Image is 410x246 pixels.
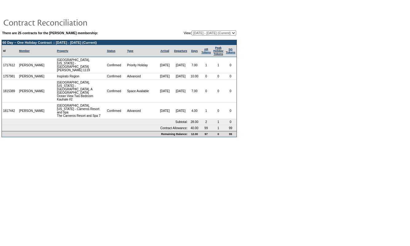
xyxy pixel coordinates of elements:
[126,80,157,103] td: Space Available
[189,57,200,73] td: 7.00
[212,125,225,131] td: 1
[212,80,225,103] td: 0
[106,57,126,73] td: Confirmed
[200,131,212,137] td: 97
[200,125,212,131] td: 99
[106,103,126,119] td: Confirmed
[18,73,46,80] td: [PERSON_NAME]
[225,131,237,137] td: 99
[2,31,98,35] b: There are 25 contracts for the [PERSON_NAME] membership:
[200,119,212,125] td: 2
[189,119,200,125] td: 28.00
[200,57,212,73] td: 1
[189,125,200,131] td: 40.00
[2,131,189,137] td: Remaining Balance:
[200,73,212,80] td: 0
[160,49,169,52] a: Arrival
[2,119,189,125] td: Subtotal:
[189,73,200,80] td: 10.00
[173,80,189,103] td: [DATE]
[189,131,200,137] td: 12.00
[3,16,126,28] img: pgTtlContractReconciliation.gif
[18,80,46,103] td: [PERSON_NAME]
[2,57,18,73] td: 1717612
[56,73,106,80] td: Inspirato Region
[189,103,200,119] td: 4.00
[126,57,157,73] td: Priority Holiday
[225,119,237,125] td: 0
[225,125,237,131] td: 99
[107,49,116,52] a: Status
[226,48,235,54] a: SGTokens
[212,119,225,125] td: 1
[225,57,237,73] td: 0
[126,103,157,119] td: Advanced
[2,103,18,119] td: 1817442
[225,80,237,103] td: 0
[189,80,200,103] td: 7.00
[57,49,68,52] a: Property
[2,40,237,45] td: 60 Day – One Holiday Contract :: [DATE] - [DATE] (Current)
[173,57,189,73] td: [DATE]
[212,103,225,119] td: 0
[106,73,126,80] td: Confirmed
[153,31,236,35] td: View:
[213,46,224,55] a: Peak HolidayTokens
[56,80,106,103] td: [GEOGRAPHIC_DATA], [US_STATE] - [GEOGRAPHIC_DATA], A [GEOGRAPHIC_DATA] Ocean View Two Bedroom Kau...
[157,80,172,103] td: [DATE]
[2,125,189,131] td: Contract Allowance:
[191,49,198,52] a: Days
[212,131,225,137] td: 0
[18,103,46,119] td: [PERSON_NAME]
[157,73,172,80] td: [DATE]
[106,80,126,103] td: Confirmed
[200,80,212,103] td: 0
[174,49,187,52] a: Departure
[56,57,106,73] td: [GEOGRAPHIC_DATA], [US_STATE] - [GEOGRAPHIC_DATA] [PERSON_NAME] 1119
[2,73,18,80] td: 1757981
[201,48,211,54] a: ARTokens
[56,103,106,119] td: [GEOGRAPHIC_DATA], [US_STATE] - Carneros Resort and Spa The Carneros Resort and Spa 7
[19,49,30,52] a: Member
[212,73,225,80] td: 0
[157,57,172,73] td: [DATE]
[225,73,237,80] td: 0
[127,49,133,52] a: Type
[212,57,225,73] td: 1
[173,103,189,119] td: [DATE]
[225,103,237,119] td: 0
[126,73,157,80] td: Advanced
[200,103,212,119] td: 1
[18,57,46,73] td: [PERSON_NAME]
[2,80,18,103] td: 1815389
[2,45,18,57] td: Id
[157,103,172,119] td: [DATE]
[173,73,189,80] td: [DATE]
